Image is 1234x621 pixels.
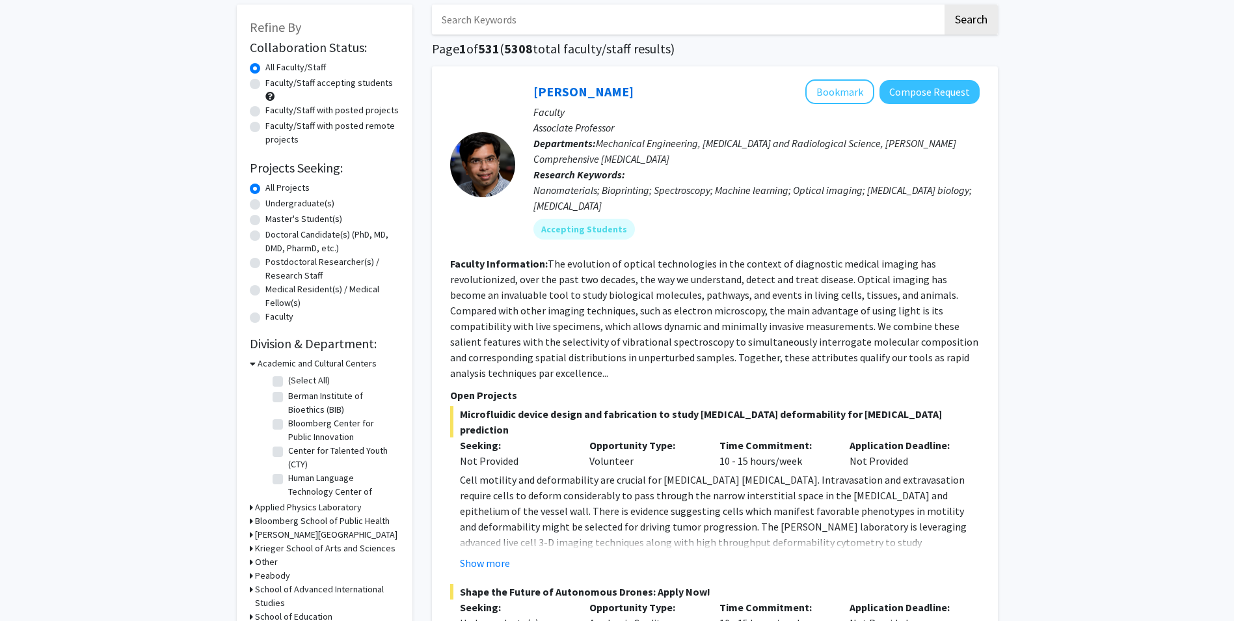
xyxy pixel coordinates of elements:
fg-read-more: The evolution of optical technologies in the context of diagnostic medical imaging has revolution... [450,257,978,379]
label: Faculty [265,310,293,324]
span: Microfluidic device design and fabrication to study [MEDICAL_DATA] deformability for [MEDICAL_DAT... [450,406,980,437]
button: Search [945,5,998,34]
div: Nanomaterials; Bioprinting; Spectroscopy; Machine learning; Optical imaging; [MEDICAL_DATA] biolo... [533,182,980,214]
label: Faculty/Staff with posted projects [265,103,399,117]
h3: Krieger School of Arts and Sciences [255,542,396,555]
a: [PERSON_NAME] [533,83,634,100]
mat-chip: Accepting Students [533,219,635,240]
span: 531 [478,40,500,57]
h3: Peabody [255,569,290,583]
p: Open Projects [450,387,980,403]
span: Shape the Future of Autonomous Drones: Apply Now! [450,584,980,600]
p: Seeking: [460,437,570,453]
label: Center for Talented Youth (CTY) [288,444,396,471]
h1: Page of ( total faculty/staff results) [432,41,998,57]
b: Research Keywords: [533,168,625,181]
p: Cell motility and deformability are crucial for [MEDICAL_DATA] [MEDICAL_DATA]. Intravasation and ... [460,472,980,566]
span: Refine By [250,19,301,35]
button: Show more [460,555,510,571]
h2: Collaboration Status: [250,40,399,55]
p: Faculty [533,104,980,120]
label: Faculty/Staff accepting students [265,76,393,90]
span: 1 [459,40,466,57]
div: Not Provided [840,437,970,469]
iframe: Chat [10,562,55,611]
button: Add Ishan Barman to Bookmarks [805,79,874,104]
p: Time Commitment: [719,437,830,453]
label: Postdoctoral Researcher(s) / Research Staff [265,255,399,283]
p: Associate Professor [533,120,980,135]
p: Time Commitment: [719,600,830,615]
div: 10 - 15 hours/week [710,437,840,469]
h2: Projects Seeking: [250,160,399,176]
label: Doctoral Candidate(s) (PhD, MD, DMD, PharmD, etc.) [265,228,399,255]
label: Undergraduate(s) [265,197,334,210]
h3: School of Advanced International Studies [255,583,399,610]
p: Application Deadline: [850,437,960,453]
h3: Other [255,555,278,569]
label: Master's Student(s) [265,212,342,226]
label: Faculty/Staff with posted remote projects [265,119,399,146]
p: Application Deadline: [850,600,960,615]
h2: Division & Department: [250,336,399,352]
div: Not Provided [460,453,570,469]
div: Volunteer [580,437,710,469]
label: (Select All) [288,374,330,387]
h3: Applied Physics Laboratory [255,501,362,514]
input: Search Keywords [432,5,943,34]
p: Opportunity Type: [589,600,700,615]
label: Berman Institute of Bioethics (BIB) [288,389,396,417]
p: Seeking: [460,600,570,615]
span: Mechanical Engineering, [MEDICAL_DATA] and Radiological Science, [PERSON_NAME] Comprehensive [MED... [533,137,956,165]
button: Compose Request to Ishan Barman [879,80,980,104]
span: 5308 [504,40,533,57]
h3: Academic and Cultural Centers [258,357,377,370]
h3: Bloomberg School of Public Health [255,514,390,528]
label: Medical Resident(s) / Medical Fellow(s) [265,283,399,310]
label: All Projects [265,181,310,195]
p: Opportunity Type: [589,437,700,453]
label: Bloomberg Center for Public Innovation [288,417,396,444]
b: Departments: [533,137,596,150]
label: Human Language Technology Center of Excellence (HLTCOE) [288,471,396,512]
h3: [PERSON_NAME][GEOGRAPHIC_DATA] [255,528,397,542]
b: Faculty Information: [450,257,548,270]
label: All Faculty/Staff [265,61,326,74]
